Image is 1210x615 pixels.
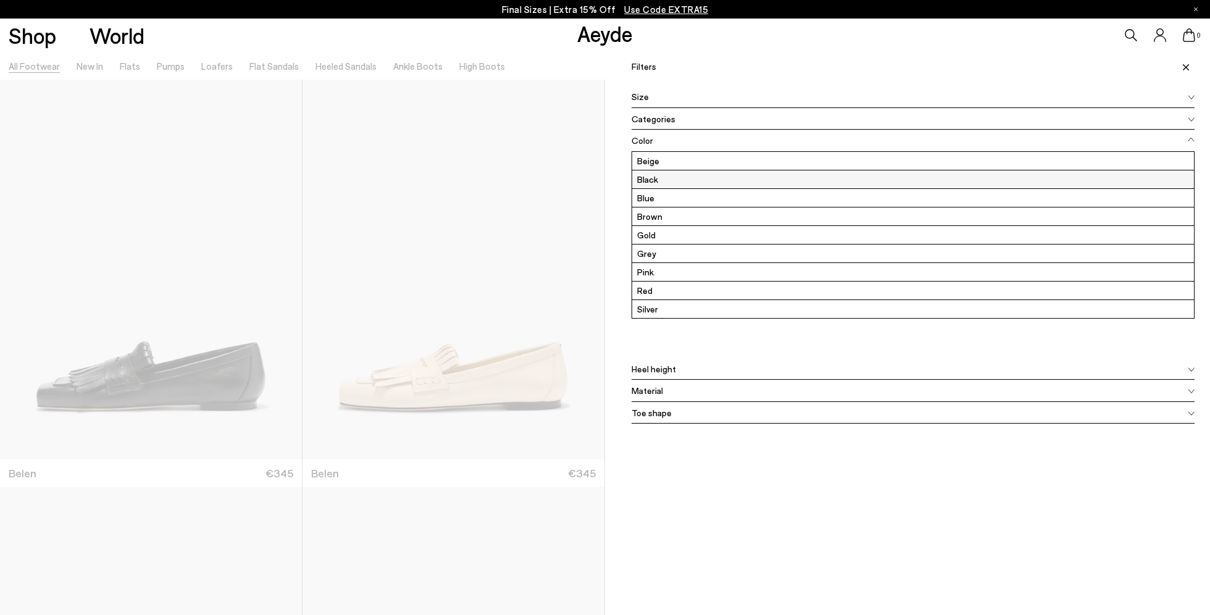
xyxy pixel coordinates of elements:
span: Material [632,384,663,397]
label: Beige [632,152,1194,170]
p: Final Sizes | Extra 15% Off [502,2,709,17]
label: Blue [632,189,1194,207]
span: Categories [632,112,675,125]
label: Silver [632,300,1194,318]
span: 0 [1195,32,1201,39]
span: Size [632,90,649,103]
label: Grey [632,245,1194,262]
label: Gold [632,226,1194,244]
span: Filters [632,61,661,72]
a: Shop [9,25,56,46]
span: Navigate to /collections/ss25-final-sizes [624,4,708,15]
span: Toe shape [632,406,672,419]
label: Black [632,170,1194,188]
label: Brown [632,207,1194,225]
span: Color [632,134,653,147]
label: Pink [632,263,1194,281]
a: 0 [1183,28,1195,42]
a: Aeyde [577,20,633,46]
a: World [90,25,144,46]
label: Red [632,282,1194,299]
span: Heel height [632,362,676,375]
